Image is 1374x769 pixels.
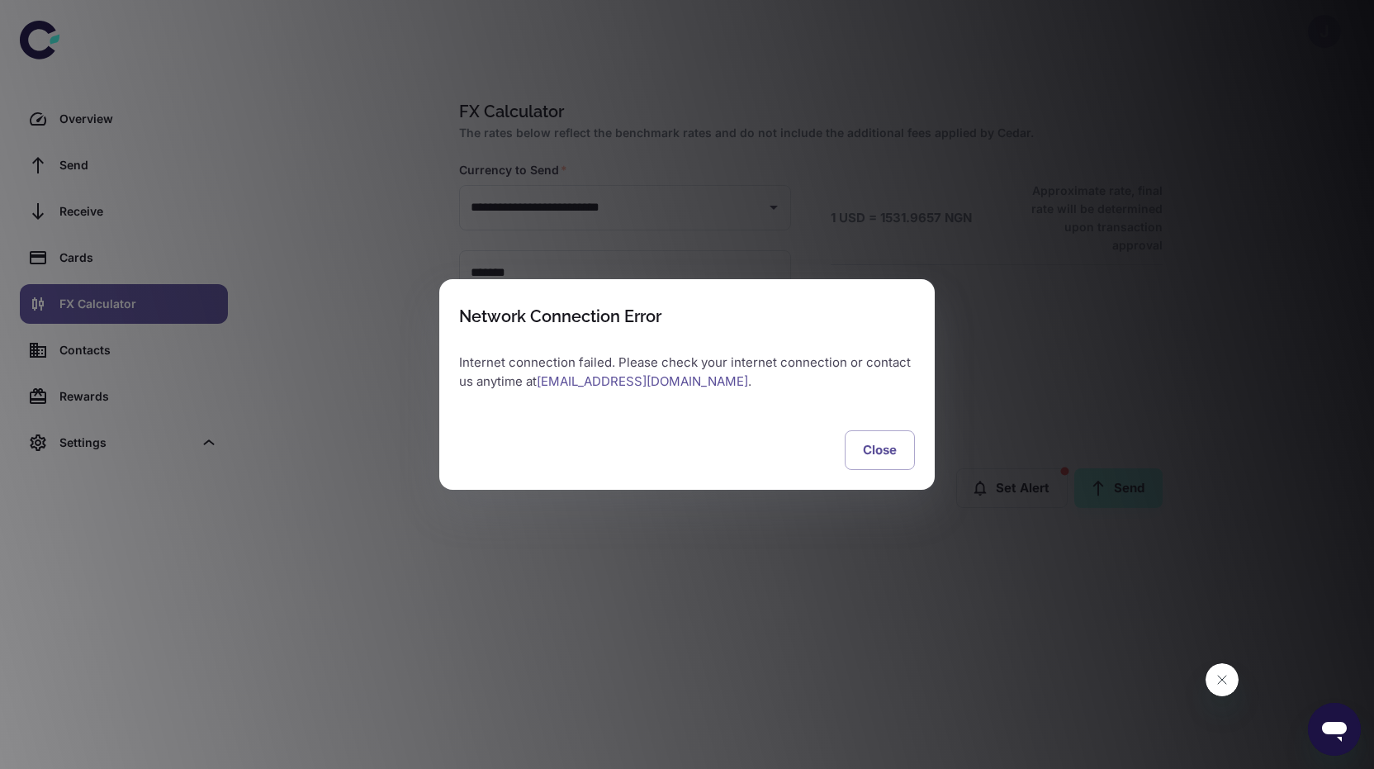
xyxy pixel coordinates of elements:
[537,373,748,389] a: [EMAIL_ADDRESS][DOMAIN_NAME]
[845,430,915,470] button: Close
[10,12,119,25] span: Hi. Need any help?
[1308,703,1361,756] iframe: Button to launch messaging window
[459,306,661,326] div: Network Connection Error
[459,354,915,391] p: Internet connection failed. Please check your internet connection or contact us anytime at .
[1206,663,1239,696] iframe: Close message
